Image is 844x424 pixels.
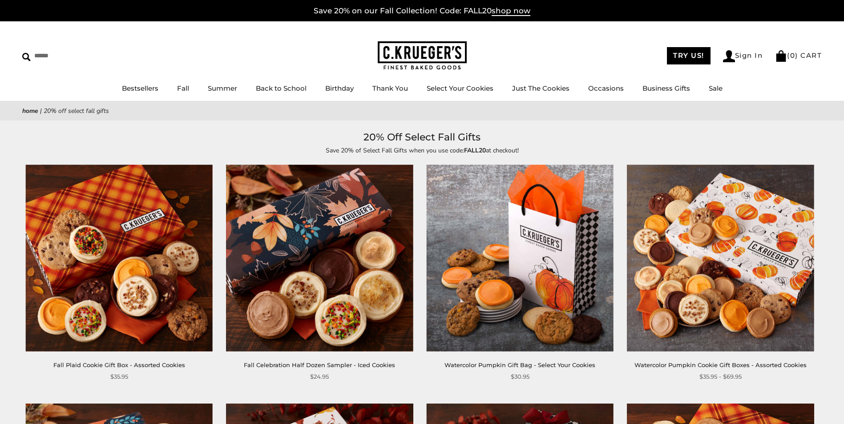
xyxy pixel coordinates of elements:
[723,50,735,62] img: Account
[226,165,413,352] img: Fall Celebration Half Dozen Sampler - Iced Cookies
[512,84,569,92] a: Just The Cookies
[256,84,307,92] a: Back to School
[372,84,408,92] a: Thank You
[44,107,109,115] span: 20% Off Select Fall Gifts
[642,84,690,92] a: Business Gifts
[177,84,189,92] a: Fall
[325,84,354,92] a: Birthday
[492,6,530,16] span: shop now
[25,165,213,352] img: Fall Plaid Cookie Gift Box - Assorted Cookies
[208,84,237,92] a: Summer
[775,51,822,60] a: (0) CART
[110,372,128,381] span: $35.95
[723,50,763,62] a: Sign In
[244,361,395,368] a: Fall Celebration Half Dozen Sampler - Iced Cookies
[667,47,711,64] a: TRY US!
[36,129,808,145] h1: 20% Off Select Fall Gifts
[588,84,624,92] a: Occasions
[427,84,493,92] a: Select Your Cookies
[22,49,128,63] input: Search
[511,372,529,381] span: $30.95
[699,372,742,381] span: $35.95 - $69.95
[464,146,486,155] strong: FALL20
[790,51,796,60] span: 0
[40,107,42,115] span: |
[378,41,467,70] img: C.KRUEGER'S
[444,361,595,368] a: Watercolor Pumpkin Gift Bag - Select Your Cookies
[22,107,38,115] a: Home
[122,84,158,92] a: Bestsellers
[627,165,814,352] img: Watercolor Pumpkin Cookie Gift Boxes - Assorted Cookies
[22,106,822,116] nav: breadcrumbs
[775,50,787,62] img: Bag
[310,372,329,381] span: $24.95
[218,145,627,156] p: Save 20% of Select Fall Gifts when you use code: at checkout!
[53,361,185,368] a: Fall Plaid Cookie Gift Box - Assorted Cookies
[426,165,614,352] img: Watercolor Pumpkin Gift Bag - Select Your Cookies
[709,84,723,92] a: Sale
[634,361,807,368] a: Watercolor Pumpkin Cookie Gift Boxes - Assorted Cookies
[22,53,31,61] img: Search
[314,6,530,16] a: Save 20% on our Fall Collection! Code: FALL20shop now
